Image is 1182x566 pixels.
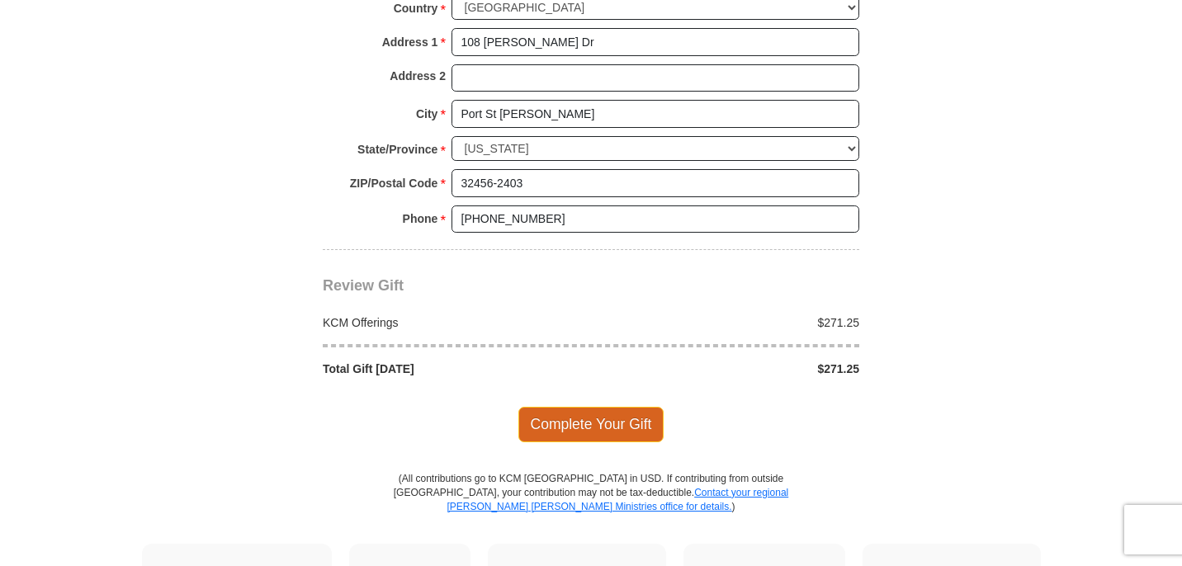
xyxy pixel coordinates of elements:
[591,314,868,331] div: $271.25
[447,487,788,512] a: Contact your regional [PERSON_NAME] [PERSON_NAME] Ministries office for details.
[416,102,437,125] strong: City
[314,314,592,331] div: KCM Offerings
[393,472,789,544] p: (All contributions go to KCM [GEOGRAPHIC_DATA] in USD. If contributing from outside [GEOGRAPHIC_D...
[357,138,437,161] strong: State/Province
[350,172,438,195] strong: ZIP/Postal Code
[591,361,868,377] div: $271.25
[403,207,438,230] strong: Phone
[323,277,404,294] span: Review Gift
[314,361,592,377] div: Total Gift [DATE]
[390,64,446,87] strong: Address 2
[382,31,438,54] strong: Address 1
[518,407,664,441] span: Complete Your Gift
